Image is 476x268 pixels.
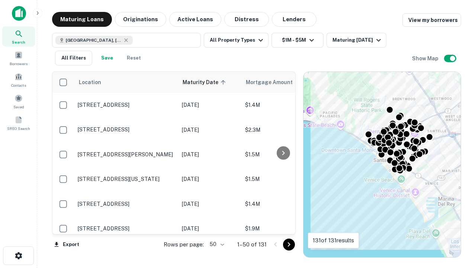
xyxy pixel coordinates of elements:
p: [STREET_ADDRESS][US_STATE] [78,176,174,182]
p: [DATE] [182,150,238,159]
div: 50 [207,239,225,250]
th: Location [74,72,178,93]
button: Lenders [272,12,316,27]
span: Contacts [11,82,26,88]
button: Reset [122,51,146,66]
p: $1.4M [245,200,319,208]
p: [DATE] [182,175,238,183]
h6: Show Map [412,54,440,63]
iframe: Chat Widget [439,208,476,244]
button: Maturing Loans [52,12,112,27]
button: Export [52,239,81,250]
img: capitalize-icon.png [12,6,26,21]
span: SREO Search [7,125,30,131]
p: [DATE] [182,200,238,208]
p: [DATE] [182,224,238,233]
div: Maturing [DATE] [332,36,383,45]
p: [STREET_ADDRESS] [78,102,174,108]
p: $1.9M [245,224,319,233]
span: [GEOGRAPHIC_DATA], [GEOGRAPHIC_DATA], [GEOGRAPHIC_DATA] [66,37,122,44]
a: Saved [2,91,35,111]
span: Borrowers [10,61,28,67]
p: [DATE] [182,126,238,134]
button: Go to next page [283,239,295,251]
span: Mortgage Amount [246,78,302,87]
p: 131 of 131 results [313,236,354,245]
p: [STREET_ADDRESS][PERSON_NAME] [78,151,174,158]
p: 1–50 of 131 [237,240,267,249]
button: Save your search to get updates of matches that match your search criteria. [95,51,119,66]
p: [STREET_ADDRESS] [78,225,174,232]
a: Search [2,26,35,47]
th: Maturity Date [178,72,241,93]
span: Search [12,39,25,45]
a: SREO Search [2,113,35,133]
th: Mortgage Amount [241,72,323,93]
button: Active Loans [169,12,221,27]
a: Borrowers [2,48,35,68]
div: 0 0 [303,72,461,257]
p: [DATE] [182,101,238,109]
p: $1.5M [245,150,319,159]
button: All Filters [55,51,92,66]
span: Saved [13,104,24,110]
a: View my borrowers [402,13,461,27]
button: $1M - $5M [271,33,324,48]
span: Maturity Date [183,78,228,87]
button: Originations [115,12,166,27]
p: [STREET_ADDRESS] [78,126,174,133]
button: [GEOGRAPHIC_DATA], [GEOGRAPHIC_DATA], [GEOGRAPHIC_DATA] [52,33,201,48]
p: $1.4M [245,101,319,109]
p: $2.3M [245,126,319,134]
p: Rows per page: [164,240,204,249]
p: [STREET_ADDRESS] [78,201,174,207]
p: $1.5M [245,175,319,183]
a: Contacts [2,70,35,90]
button: Maturing [DATE] [327,33,386,48]
button: Distress [224,12,269,27]
span: Location [78,78,101,87]
button: All Property Types [204,33,268,48]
